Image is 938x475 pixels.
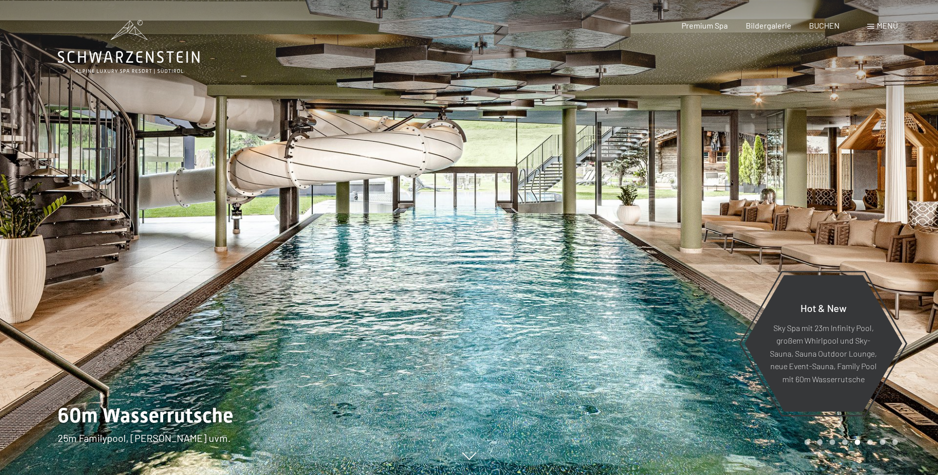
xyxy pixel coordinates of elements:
[830,439,835,445] div: Carousel Page 3
[892,439,898,445] div: Carousel Page 8
[855,439,860,445] div: Carousel Page 5 (Current Slide)
[817,439,823,445] div: Carousel Page 2
[805,439,810,445] div: Carousel Page 1
[744,274,903,412] a: Hot & New Sky Spa mit 23m Infinity Pool, großem Whirlpool und Sky-Sauna, Sauna Outdoor Lounge, ne...
[801,439,898,445] div: Carousel Pagination
[769,321,878,385] p: Sky Spa mit 23m Infinity Pool, großem Whirlpool und Sky-Sauna, Sauna Outdoor Lounge, neue Event-S...
[867,439,873,445] div: Carousel Page 6
[877,21,898,30] span: Menü
[809,21,840,30] a: BUCHEN
[842,439,848,445] div: Carousel Page 4
[800,301,847,313] span: Hot & New
[682,21,728,30] a: Premium Spa
[880,439,885,445] div: Carousel Page 7
[746,21,791,30] a: Bildergalerie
